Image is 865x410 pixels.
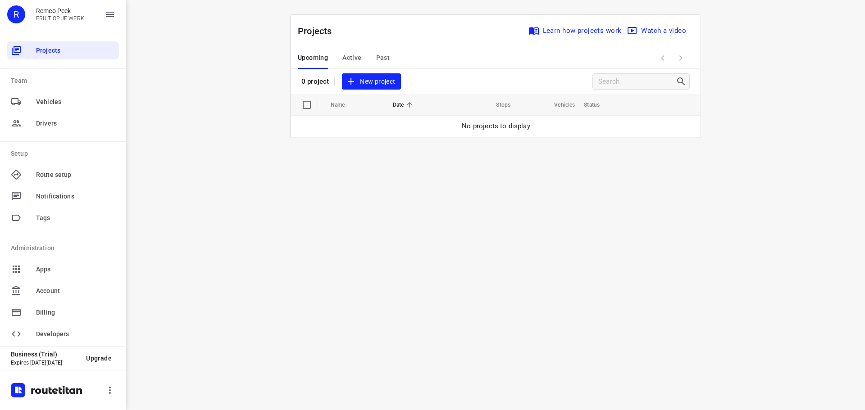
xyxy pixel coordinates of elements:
[672,49,690,67] span: Next Page
[598,75,676,89] input: Search projects
[584,99,611,110] span: Status
[7,5,25,23] div: R
[7,187,119,205] div: Notifications
[11,76,119,86] p: Team
[11,149,119,158] p: Setup
[676,76,689,87] div: Search
[36,213,115,223] span: Tags
[36,7,84,14] p: Remco Peek
[301,77,329,86] p: 0 project
[331,99,357,110] span: Name
[36,46,115,55] span: Projects
[7,114,119,132] div: Drivers
[342,52,361,63] span: Active
[7,209,119,227] div: Tags
[7,41,119,59] div: Projects
[36,329,115,339] span: Developers
[484,99,510,110] span: Stops
[542,99,575,110] span: Vehicles
[298,24,339,38] p: Projects
[11,243,119,253] p: Administration
[11,351,79,358] p: Business (Trial)
[36,97,115,107] span: Vehicles
[347,76,395,87] span: New project
[393,99,416,110] span: Date
[36,286,115,296] span: Account
[7,325,119,343] div: Developers
[11,360,79,366] p: Expires [DATE][DATE]
[7,282,119,300] div: Account
[7,93,119,111] div: Vehicles
[86,355,112,362] span: Upgrade
[7,166,119,184] div: Route setup
[36,192,115,201] span: Notifications
[342,73,401,90] button: New project
[36,265,115,274] span: Apps
[376,52,390,63] span: Past
[36,170,115,180] span: Route setup
[7,260,119,278] div: Apps
[36,119,115,128] span: Drivers
[654,49,672,67] span: Previous Page
[36,15,84,22] p: FRUIT OP JE WERK
[7,303,119,321] div: Billing
[298,52,328,63] span: Upcoming
[79,350,119,366] button: Upgrade
[36,308,115,317] span: Billing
